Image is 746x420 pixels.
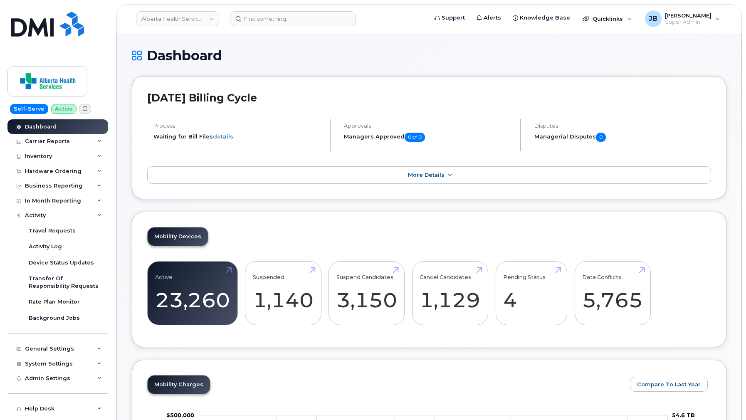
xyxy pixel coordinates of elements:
[637,380,701,388] span: Compare To Last Year
[153,123,323,129] h4: Process
[503,266,559,321] a: Pending Status 4
[147,91,711,104] h2: [DATE] Billing Cycle
[148,227,208,246] a: Mobility Devices
[166,412,194,418] g: $0
[596,133,606,142] span: 0
[344,133,513,142] h5: Managers Approved
[166,412,194,418] tspan: $500,000
[253,266,314,321] a: Suspended 1,140
[534,123,711,129] h4: Disputes
[213,133,233,140] a: details
[672,412,695,418] tspan: 54.6 TB
[153,133,323,141] li: Waiting for Bill Files
[405,133,425,142] span: 0 of 0
[630,377,708,392] button: Compare To Last Year
[148,376,210,394] a: Mobility Charges
[582,266,643,321] a: Data Conflicts 5,765
[344,123,513,129] h4: Approvals
[336,266,397,321] a: Suspend Candidates 3,150
[155,266,230,321] a: Active 23,260
[132,48,726,63] h1: Dashboard
[408,172,445,178] span: More Details
[534,133,711,142] h5: Managerial Disputes
[420,266,480,321] a: Cancel Candidates 1,129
